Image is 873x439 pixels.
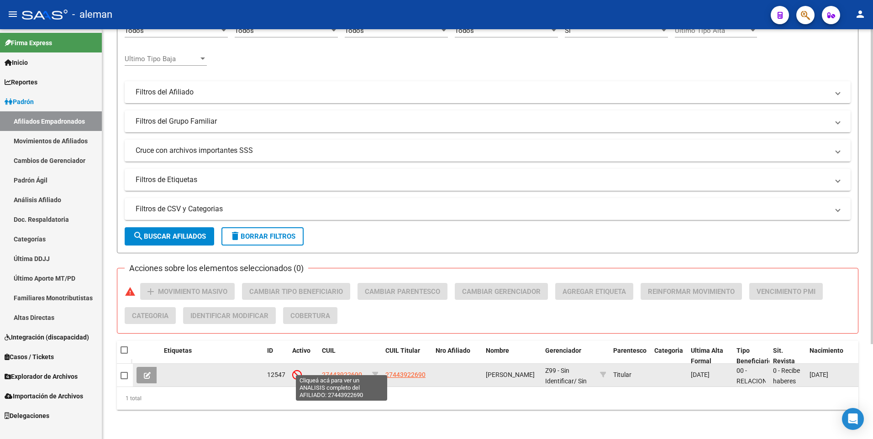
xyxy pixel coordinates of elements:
span: ID [267,347,273,354]
mat-expansion-panel-header: Filtros del Afiliado [125,81,851,103]
span: Explorador de Archivos [5,371,78,382]
datatable-header-cell: Gerenciador [542,341,596,371]
mat-icon: add [145,286,156,297]
span: CUIL [322,347,336,354]
mat-icon: menu [7,9,18,20]
mat-panel-title: Filtros del Afiliado [136,87,829,97]
datatable-header-cell: Activo [289,341,318,371]
span: Cambiar Gerenciador [462,287,541,296]
span: [PERSON_NAME] [486,371,535,378]
datatable-header-cell: Nombre [482,341,542,371]
span: CUIL Titular [385,347,420,354]
span: Nro Afiliado [436,347,470,354]
datatable-header-cell: ID [263,341,289,371]
datatable-header-cell: Ultima Alta Formal [687,341,733,371]
span: 00 - RELACION DE DEPENDENCIA [736,367,779,405]
datatable-header-cell: CUIL [318,341,368,371]
div: 1 total [117,387,858,410]
span: Integración (discapacidad) [5,332,89,342]
span: Sit. Revista [773,347,795,365]
button: Vencimiento PMI [749,283,823,300]
mat-icon: search [133,230,144,241]
button: Agregar Etiqueta [555,283,633,300]
span: Casos / Tickets [5,352,54,362]
div: [DATE] [691,370,729,380]
span: Delegaciones [5,411,49,421]
mat-icon: delete [230,230,241,241]
span: - aleman [72,5,112,25]
datatable-header-cell: Tipo Beneficiario [733,341,769,371]
mat-expansion-panel-header: Cruce con archivos importantes SSS [125,140,851,162]
div: Open Intercom Messenger [842,408,864,430]
span: Categoria [654,347,683,354]
button: Cobertura [283,307,337,324]
span: Cambiar Tipo Beneficiario [249,287,343,296]
span: Movimiento Masivo [158,287,227,296]
button: Cambiar Parentesco [358,283,447,300]
span: Ultimo Tipo Alta [675,26,749,35]
span: Cambiar Parentesco [365,287,440,296]
span: Importación de Archivos [5,391,83,401]
span: Nombre [486,347,509,354]
span: Reportes [5,77,37,87]
span: Parentesco [613,347,647,354]
mat-panel-title: Cruce con archivos importantes SSS [136,146,829,156]
mat-panel-title: Filtros de CSV y Categorias [136,204,829,214]
span: Vencimiento PMI [757,287,815,296]
span: Z99 - Sin Identificar [545,367,574,385]
datatable-header-cell: Categoria [651,341,687,371]
button: Identificar Modificar [183,307,276,324]
span: Si [565,26,571,35]
span: Ultima Alta Formal [691,347,723,365]
span: Todos [235,26,254,35]
span: Gerenciador [545,347,581,354]
button: Movimiento Masivo [140,283,235,300]
datatable-header-cell: CUIL Titular [382,341,432,371]
span: Cobertura [290,312,330,320]
span: 27443922690 [322,371,362,378]
span: Agregar Etiqueta [563,287,626,296]
span: Reinformar Movimiento [648,287,735,296]
button: Categoria [125,307,176,324]
mat-icon: person [855,9,866,20]
h3: Acciones sobre los elementos seleccionados (0) [125,262,308,275]
span: [DATE] [810,371,828,378]
span: Todos [455,26,474,35]
span: 27443922690 [385,371,426,378]
span: Tipo Beneficiario [736,347,772,365]
span: 0 - Recibe haberes regularmente [773,367,811,395]
span: Etiquetas [164,347,192,354]
mat-icon: warning [125,286,136,297]
datatable-header-cell: Nacimiento [806,341,856,371]
span: Categoria [132,312,168,320]
mat-expansion-panel-header: Filtros de Etiquetas [125,169,851,191]
datatable-header-cell: Nro Afiliado [432,341,482,371]
span: Todos [125,26,144,35]
span: Nacimiento [810,347,843,354]
mat-expansion-panel-header: Filtros del Grupo Familiar [125,110,851,132]
datatable-header-cell: Etiquetas [160,341,263,371]
mat-expansion-panel-header: Filtros de CSV y Categorias [125,198,851,220]
button: Buscar Afiliados [125,227,214,246]
span: Titular [613,371,631,378]
button: Borrar Filtros [221,227,304,246]
datatable-header-cell: Sit. Revista [769,341,806,371]
span: Inicio [5,57,28,68]
button: Cambiar Tipo Beneficiario [242,283,350,300]
span: Todos [345,26,364,35]
button: Reinformar Movimiento [641,283,742,300]
span: Borrar Filtros [230,232,295,240]
span: Buscar Afiliados [133,232,206,240]
mat-panel-title: Filtros de Etiquetas [136,175,829,185]
mat-panel-title: Filtros del Grupo Familiar [136,116,829,126]
span: Activo [292,347,310,354]
datatable-header-cell: Parentesco [610,341,651,371]
span: Identificar Modificar [190,312,268,320]
span: Ultimo Tipo Baja [125,55,199,63]
button: Cambiar Gerenciador [455,283,548,300]
span: Padrón [5,97,34,107]
span: 12547 [267,371,285,378]
span: Firma Express [5,38,52,48]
